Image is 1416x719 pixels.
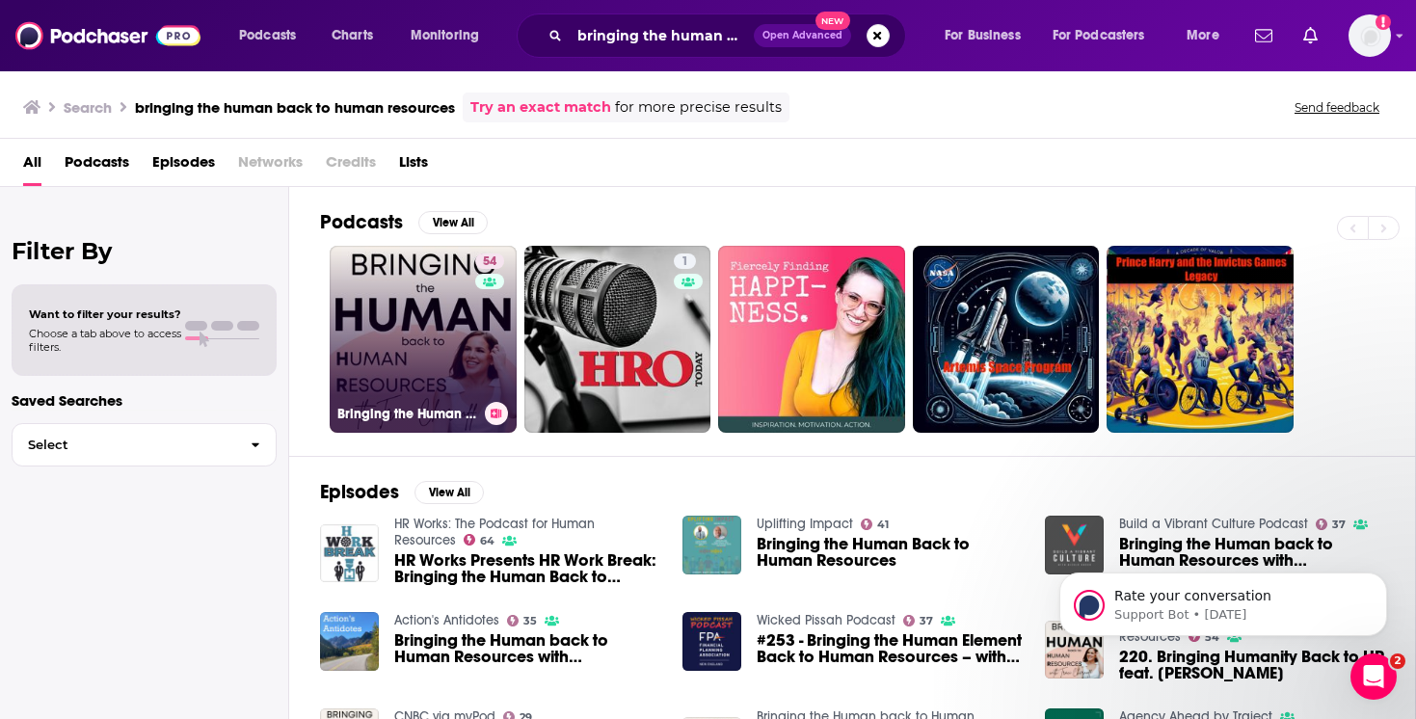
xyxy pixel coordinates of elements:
h2: Podcasts [320,210,403,234]
img: User Profile [1349,14,1391,57]
a: HR Works Presents HR Work Break: Bringing the Human Back to Human Resources [394,552,659,585]
img: Bringing the Human Back to Human Resources [682,516,741,574]
a: 54 [475,253,504,269]
svg: Add a profile image [1376,14,1391,30]
span: More [1187,22,1219,49]
a: 35 [507,615,538,626]
a: Build a Vibrant Culture Podcast [1119,516,1308,532]
span: 2 [1390,653,1405,669]
img: Bringing the Human back to Human Resources with Traci Chernoff [1045,516,1104,574]
button: open menu [226,20,321,51]
button: Select [12,423,277,466]
button: View All [418,211,488,234]
a: HR Works: The Podcast for Human Resources [394,516,595,548]
span: Bringing the Human back to Human Resources with [PERSON_NAME] [394,632,659,665]
img: HR Works Presents HR Work Break: Bringing the Human Back to Human Resources [320,524,379,583]
a: Try an exact match [470,96,611,119]
span: 35 [523,617,537,626]
img: #253 - Bringing the Human Element Back to Human Resources – with Angela Sarver [682,612,741,671]
h3: bringing the human back to human resources [135,98,455,117]
span: Charts [332,22,373,49]
a: Uplifting Impact [757,516,853,532]
h3: Bringing the Human back to Human Resources [337,406,477,422]
span: Logged in as systemsteam [1349,14,1391,57]
button: open menu [931,20,1045,51]
img: Bringing the Human back to Human Resources with Traci Chernoff [320,612,379,671]
img: Podchaser - Follow, Share and Rate Podcasts [15,17,200,54]
a: Lists [399,146,428,186]
button: open menu [1173,20,1243,51]
span: 1 [681,253,688,272]
a: 37 [903,615,934,626]
a: Show notifications dropdown [1296,19,1325,52]
span: For Podcasters [1053,22,1145,49]
span: Networks [238,146,303,186]
span: For Business [945,22,1021,49]
span: Choose a tab above to access filters. [29,327,181,354]
a: EpisodesView All [320,480,484,504]
iframe: Intercom live chat [1350,653,1397,700]
span: New [815,12,850,30]
span: for more precise results [615,96,782,119]
a: Podcasts [65,146,129,186]
a: 1 [674,253,696,269]
span: 64 [480,537,494,546]
h3: Search [64,98,112,117]
div: Search podcasts, credits, & more... [535,13,924,58]
p: Saved Searches [12,391,277,410]
span: 41 [877,520,889,529]
span: 37 [920,617,933,626]
button: Open AdvancedNew [754,24,851,47]
span: Podcasts [239,22,296,49]
span: Want to filter your results? [29,307,181,321]
span: Select [13,439,235,451]
a: Bringing the Human back to Human Resources with Traci Chernoff [394,632,659,665]
a: Bringing the Human Back to Human Resources [757,536,1022,569]
span: #253 - Bringing the Human Element Back to Human Resources – with [PERSON_NAME] [757,632,1022,665]
button: Send feedback [1289,99,1385,116]
span: 37 [1332,520,1346,529]
button: Show profile menu [1349,14,1391,57]
a: #253 - Bringing the Human Element Back to Human Resources – with Angela Sarver [757,632,1022,665]
button: open menu [397,20,504,51]
h2: Episodes [320,480,399,504]
button: open menu [1040,20,1173,51]
a: 54Bringing the Human back to Human Resources [330,246,517,433]
span: Open Advanced [762,31,842,40]
span: 54 [483,253,496,272]
iframe: Intercom notifications message [1030,532,1416,667]
h2: Filter By [12,237,277,265]
span: Credits [326,146,376,186]
a: 37 [1316,519,1347,530]
input: Search podcasts, credits, & more... [570,20,754,51]
button: View All [414,481,484,504]
a: 41 [861,519,890,530]
a: PodcastsView All [320,210,488,234]
a: All [23,146,41,186]
a: Action's Antidotes [394,612,499,628]
a: 1 [524,246,711,433]
a: Episodes [152,146,215,186]
a: 64 [464,534,495,546]
a: Wicked Pissah Podcast [757,612,895,628]
a: Charts [319,20,385,51]
a: Show notifications dropdown [1247,19,1280,52]
span: Monitoring [411,22,479,49]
